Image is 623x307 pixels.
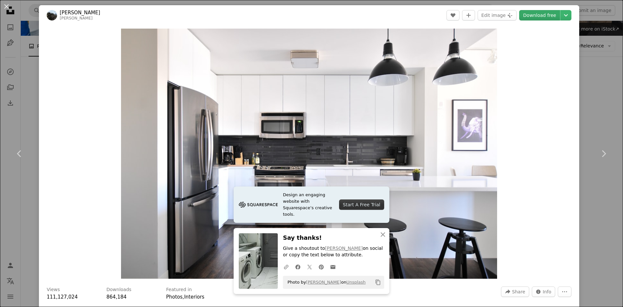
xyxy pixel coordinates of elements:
a: Interiors [184,294,204,300]
a: [PERSON_NAME] [306,280,341,285]
a: Share on Facebook [292,260,304,273]
span: 111,127,024 [47,294,78,300]
a: Share on Twitter [304,260,315,273]
a: Unsplash [346,280,365,285]
a: [PERSON_NAME] [60,9,100,16]
button: Stats about this image [532,287,556,297]
p: Give a shoutout to on social or copy the text below to attribute. [283,245,384,258]
span: Info [543,287,552,297]
a: Share over email [327,260,339,273]
a: Share on Pinterest [315,260,327,273]
button: Like [446,10,459,20]
img: file-1705255347840-230a6ab5bca9image [239,200,278,210]
span: , [183,294,184,300]
span: Share [512,287,525,297]
h3: Featured in [166,287,192,293]
a: Photos [166,294,183,300]
span: Design an engaging website with Squarespace’s creative tools. [283,192,334,218]
a: Download free [519,10,560,20]
button: More Actions [558,287,571,297]
button: Share this image [501,287,529,297]
button: Add to Collection [462,10,475,20]
h3: Say thanks! [283,233,384,243]
img: gray steel 3-door refrigerator near modular kitchen [121,29,497,279]
span: Photo by on [284,277,366,288]
h3: Views [47,287,60,293]
span: 864,184 [106,294,127,300]
img: Go to Naomi Hébert's profile [47,10,57,20]
a: Design an engaging website with Squarespace’s creative tools.Start A Free Trial [234,186,389,223]
h3: Downloads [106,287,131,293]
div: Start A Free Trial [339,199,384,210]
button: Edit image [478,10,517,20]
a: [PERSON_NAME] [60,16,92,20]
button: Zoom in on this image [121,29,497,279]
button: Choose download size [560,10,571,20]
a: Next [584,122,623,185]
a: [PERSON_NAME] [325,246,363,251]
button: Copy to clipboard [373,277,384,288]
